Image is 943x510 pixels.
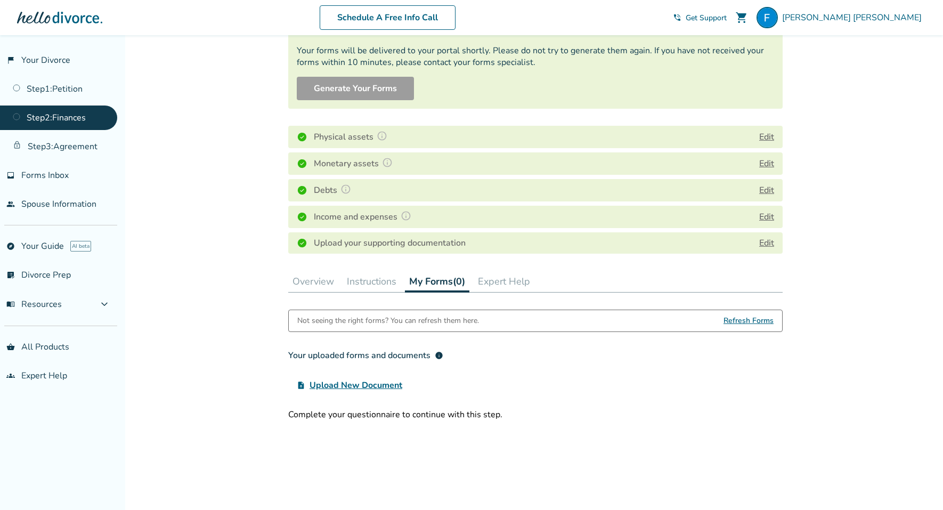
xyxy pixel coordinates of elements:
[6,300,15,309] span: menu_book
[673,13,681,22] span: phone_in_talk
[474,271,534,292] button: Expert Help
[377,131,387,141] img: Question Mark
[6,200,15,208] span: people
[686,13,727,23] span: Get Support
[314,210,414,224] h4: Income and expenses
[343,271,401,292] button: Instructions
[297,45,774,68] div: Your forms will be delivered to your portal shortly. Please do not try to generate them again. If...
[297,310,479,331] div: Not seeing the right forms? You can refresh them here.
[288,271,338,292] button: Overview
[320,5,456,30] a: Schedule A Free Info Call
[6,298,62,310] span: Resources
[6,271,15,279] span: list_alt_check
[21,169,69,181] span: Forms Inbox
[288,349,443,362] div: Your uploaded forms and documents
[382,157,393,168] img: Question Mark
[98,298,111,311] span: expand_more
[314,183,354,197] h4: Debts
[6,343,15,351] span: shopping_basket
[297,381,305,390] span: upload_file
[314,157,396,171] h4: Monetary assets
[288,409,783,420] div: Complete your questionnaire to continue with this step.
[782,12,926,23] span: [PERSON_NAME] [PERSON_NAME]
[70,241,91,252] span: AI beta
[297,185,307,196] img: Completed
[759,157,774,170] button: Edit
[340,184,351,195] img: Question Mark
[6,171,15,180] span: inbox
[310,379,402,392] span: Upload New Document
[673,13,727,23] a: phone_in_talkGet Support
[405,271,469,293] button: My Forms(0)
[435,351,443,360] span: info
[759,211,774,223] button: Edit
[297,238,307,248] img: Completed
[401,211,411,221] img: Question Mark
[759,184,774,197] button: Edit
[314,237,466,249] h4: Upload your supporting documentation
[890,459,943,510] iframe: Chat Widget
[759,237,774,249] a: Edit
[6,56,15,64] span: flag_2
[297,212,307,222] img: Completed
[757,7,778,28] img: Fadwa Rashid
[6,242,15,250] span: explore
[297,158,307,169] img: Completed
[723,310,774,331] span: Refresh Forms
[297,132,307,142] img: Completed
[759,131,774,143] button: Edit
[735,11,748,24] span: shopping_cart
[297,77,414,100] button: Generate Your Forms
[6,371,15,380] span: groups
[314,130,391,144] h4: Physical assets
